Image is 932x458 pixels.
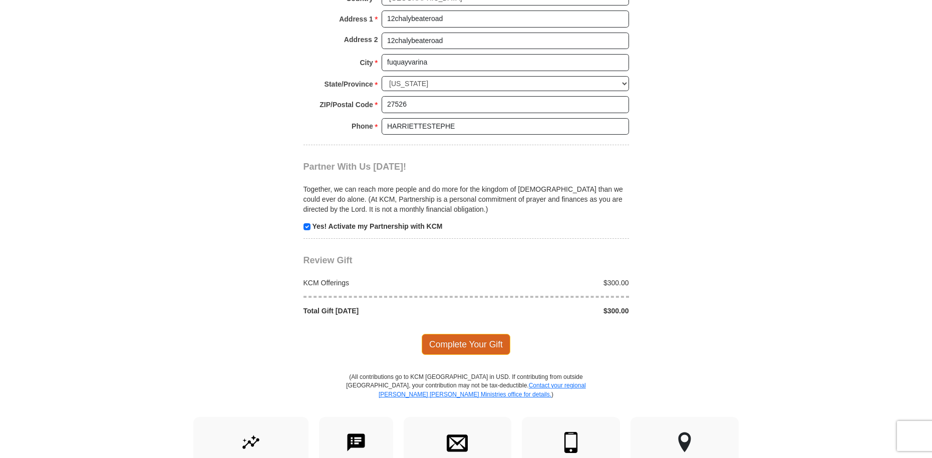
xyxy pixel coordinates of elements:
[560,432,581,453] img: mobile.svg
[422,334,510,355] span: Complete Your Gift
[303,162,407,172] span: Partner With Us [DATE]!
[312,222,442,230] strong: Yes! Activate my Partnership with KCM
[240,432,261,453] img: give-by-stock.svg
[379,382,586,397] a: Contact your regional [PERSON_NAME] [PERSON_NAME] Ministries office for details.
[346,373,586,416] p: (All contributions go to KCM [GEOGRAPHIC_DATA] in USD. If contributing from outside [GEOGRAPHIC_D...
[303,184,629,214] p: Together, we can reach more people and do more for the kingdom of [DEMOGRAPHIC_DATA] than we coul...
[447,432,468,453] img: envelope.svg
[325,77,373,91] strong: State/Province
[344,33,378,47] strong: Address 2
[352,119,373,133] strong: Phone
[360,56,373,70] strong: City
[298,306,466,316] div: Total Gift [DATE]
[303,255,353,265] span: Review Gift
[466,306,635,316] div: $300.00
[320,98,373,112] strong: ZIP/Postal Code
[466,278,635,288] div: $300.00
[346,432,367,453] img: text-to-give.svg
[298,278,466,288] div: KCM Offerings
[678,432,692,453] img: other-region
[339,12,373,26] strong: Address 1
